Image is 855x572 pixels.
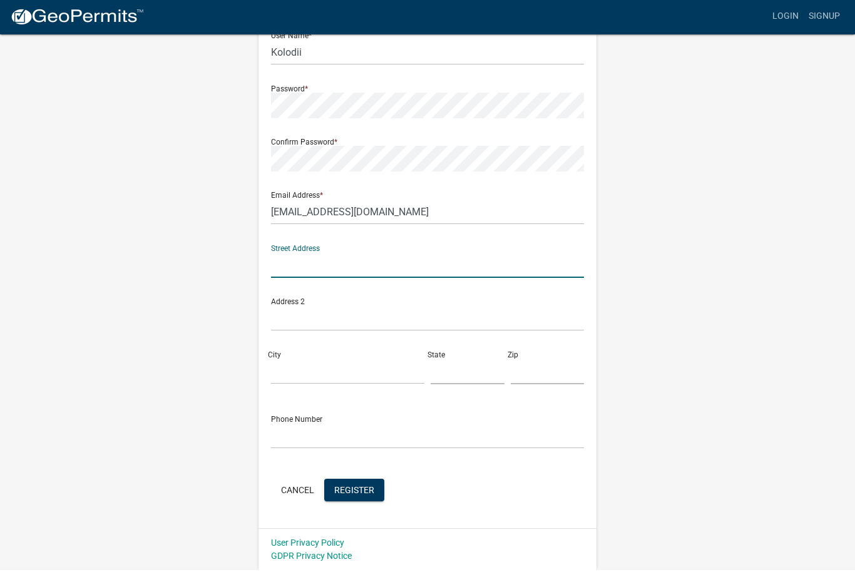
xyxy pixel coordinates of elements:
a: GDPR Privacy Notice [271,553,352,563]
button: Cancel [271,481,324,503]
a: Login [767,6,804,30]
a: Signup [804,6,845,30]
button: Register [324,481,384,503]
a: User Privacy Policy [271,539,344,549]
span: Register [334,486,374,496]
